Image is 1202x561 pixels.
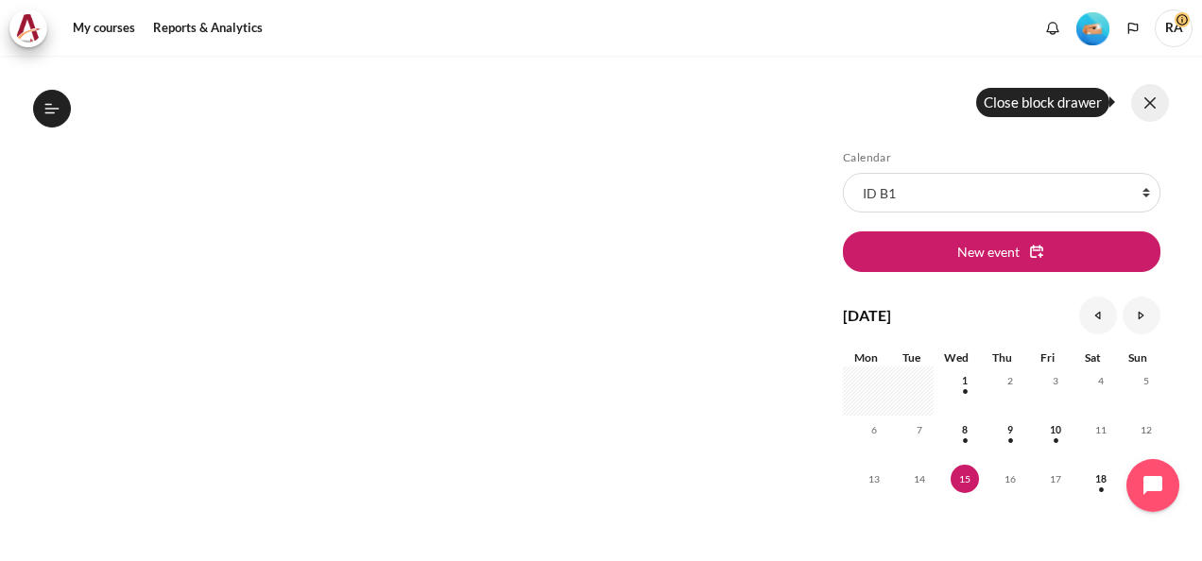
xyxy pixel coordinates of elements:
[135,125,685,433] iframe: How to Learn with ArchitecK (final)
[905,465,934,493] span: 14
[860,465,888,493] span: 13
[1087,465,1115,493] span: 18
[934,465,979,514] td: Today
[957,242,1020,262] span: New event
[1087,366,1115,395] span: 4
[843,304,891,327] h4: [DATE]
[1040,350,1055,365] span: Fri
[1087,473,1115,484] a: Saturday, 18 October events
[1039,14,1067,42] div: Show notification window with no new notifications
[996,465,1024,493] span: 16
[843,231,1160,271] button: New event
[1155,9,1193,47] span: RA
[1119,14,1147,42] button: Languages
[860,416,888,444] span: 6
[1076,10,1109,45] div: Level #2
[66,9,142,47] a: My courses
[944,350,969,365] span: Wed
[1132,465,1160,493] span: 19
[1041,424,1070,435] a: Friday, 10 October events
[15,14,42,42] img: Architeck
[996,424,1024,435] a: Thursday, 9 October events
[951,375,979,386] a: Wednesday, 1 October events
[1087,416,1115,444] span: 11
[843,150,1160,165] h5: Calendar
[854,350,878,365] span: Mon
[1155,9,1193,47] a: User menu
[1085,350,1101,365] span: Sat
[996,416,1024,444] span: 9
[1132,416,1160,444] span: 12
[9,9,57,47] a: Architeck Architeck
[951,465,979,493] span: 15
[1069,10,1117,45] a: Level #2
[992,350,1012,365] span: Thu
[1128,350,1147,365] span: Sun
[1076,12,1109,45] img: Level #2
[902,350,920,365] span: Tue
[1132,366,1160,395] span: 5
[1041,465,1070,493] span: 17
[905,416,934,444] span: 7
[146,9,269,47] a: Reports & Analytics
[951,366,979,395] span: 1
[976,88,1109,117] div: Close block drawer
[1041,366,1070,395] span: 3
[951,424,979,435] a: Wednesday, 8 October events
[1041,416,1070,444] span: 10
[951,416,979,444] span: 8
[996,366,1024,395] span: 2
